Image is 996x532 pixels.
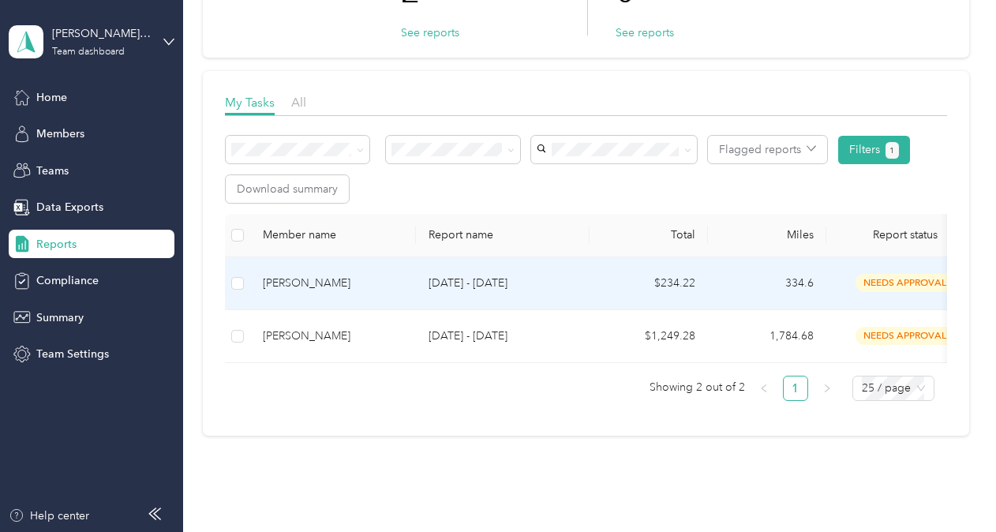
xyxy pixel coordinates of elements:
button: See reports [401,24,459,41]
div: Total [602,228,695,242]
button: 1 [886,142,899,159]
button: Help center [9,508,89,524]
span: Report status [839,228,972,242]
td: $1,249.28 [590,310,708,363]
span: Data Exports [36,199,103,215]
button: right [814,376,840,401]
span: Summary [36,309,84,326]
button: Download summary [226,175,349,203]
div: [PERSON_NAME] [263,328,403,345]
a: 1 [784,377,807,400]
span: Compliance [36,272,99,289]
div: Page Size [852,376,934,401]
div: [PERSON_NAME] Approved [52,25,151,42]
span: All [291,95,306,110]
iframe: Everlance-gr Chat Button Frame [908,444,996,532]
p: [DATE] - [DATE] [429,275,577,292]
span: right [822,384,832,393]
div: Team dashboard [52,47,125,57]
button: Flagged reports [708,136,827,163]
span: Reports [36,236,77,253]
span: My Tasks [225,95,275,110]
span: needs approval [856,274,955,292]
td: $234.22 [590,257,708,310]
th: Report name [416,214,590,257]
span: Members [36,126,84,142]
div: Member name [263,228,403,242]
li: Next Page [814,376,840,401]
div: [PERSON_NAME] [263,275,403,292]
span: Team Settings [36,346,109,362]
p: [DATE] - [DATE] [429,328,577,345]
th: Member name [250,214,416,257]
span: Showing 2 out of 2 [650,376,745,399]
div: Miles [721,228,814,242]
button: See reports [616,24,674,41]
li: 1 [783,376,808,401]
span: 1 [889,144,894,158]
span: needs approval [856,327,955,345]
button: left [751,376,777,401]
td: 334.6 [708,257,826,310]
span: 25 / page [862,377,925,400]
button: Filters1 [838,136,910,164]
td: 1,784.68 [708,310,826,363]
span: Teams [36,163,69,179]
li: Previous Page [751,376,777,401]
span: left [759,384,769,393]
span: Home [36,89,67,106]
